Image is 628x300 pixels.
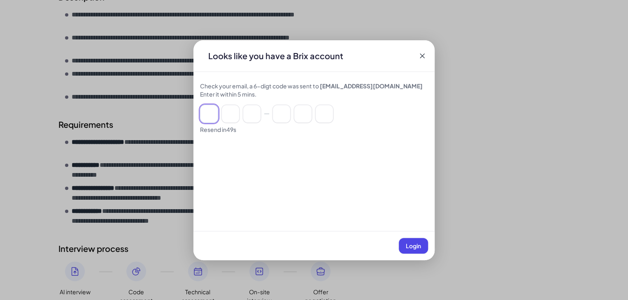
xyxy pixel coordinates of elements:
div: Check your email, a 6-digt code was sent to Enter it within 5 mins. [200,82,428,98]
button: Login [399,238,428,254]
span: [EMAIL_ADDRESS][DOMAIN_NAME] [320,82,423,90]
div: Resend in 49 s [200,125,428,134]
div: Looks like you have a Brix account [202,50,350,62]
span: Login [406,242,421,249]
